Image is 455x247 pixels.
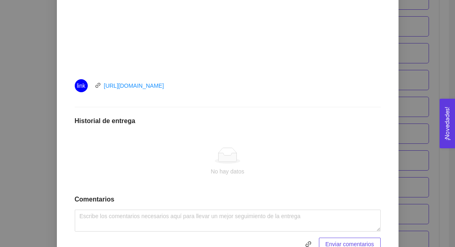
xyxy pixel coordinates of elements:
span: link [95,82,101,88]
button: Open Feedback Widget [440,99,455,148]
h1: Historial de entrega [75,117,381,125]
div: No hay datos [81,167,374,176]
a: [URL][DOMAIN_NAME] [104,82,164,89]
span: link [77,79,85,92]
h1: Comentarios [75,195,381,204]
